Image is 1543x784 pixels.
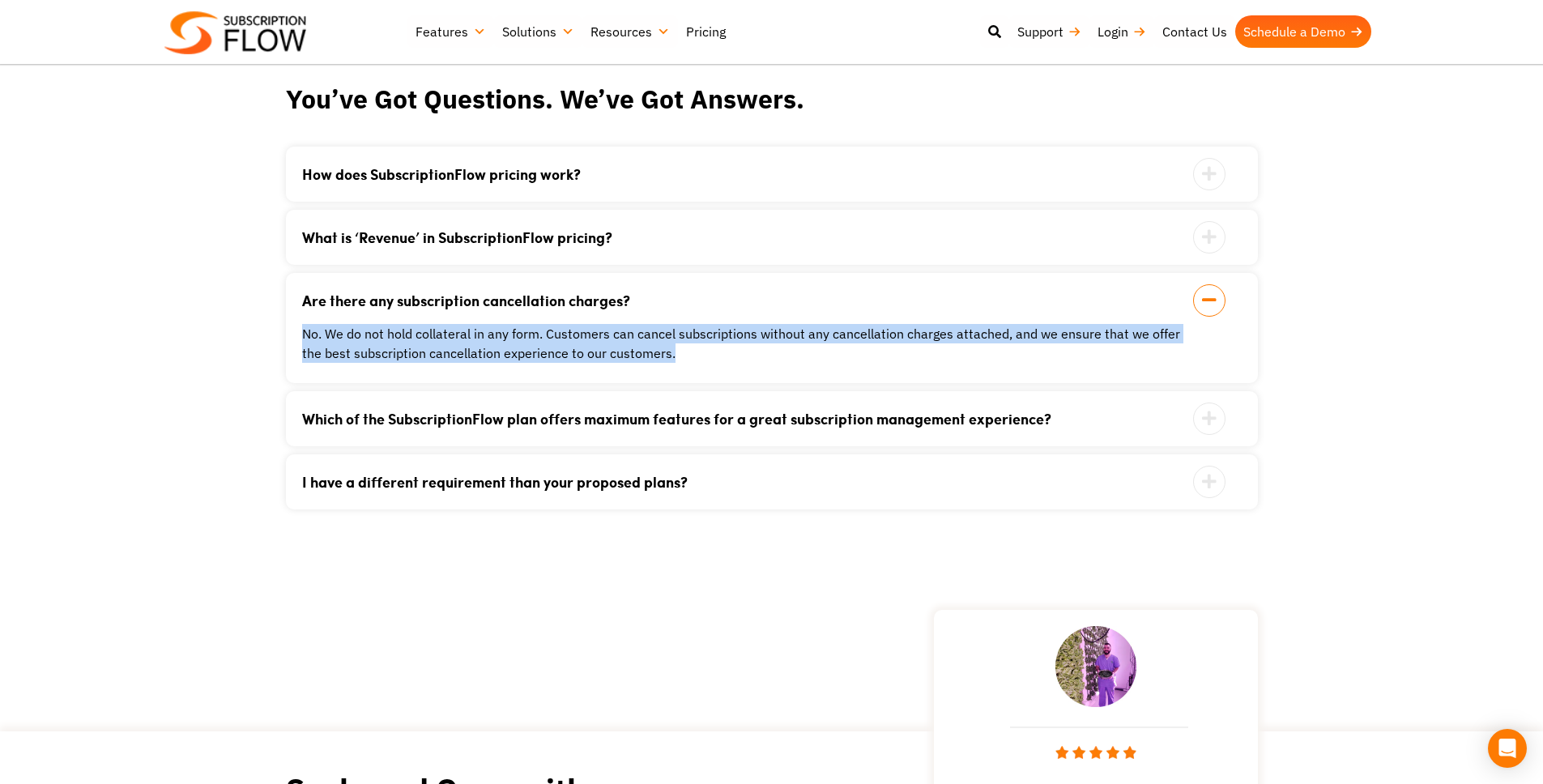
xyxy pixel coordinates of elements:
a: Pricing [678,15,734,48]
h2: You’ve Got Questions. We’ve Got Answers. [286,84,1258,114]
a: Features [407,15,494,48]
img: stars [1055,746,1136,759]
a: I have a different requirement than your proposed plans? [302,475,1201,489]
a: What is ‘Revenue’ in SubscriptionFlow pricing? [302,230,1201,245]
a: Support [1009,15,1089,48]
a: How does SubscriptionFlow pricing work? [302,167,1201,181]
div: Open Intercom Messenger [1488,729,1527,768]
a: Resources [582,15,678,48]
a: Which of the SubscriptionFlow plan offers maximum features for a great subscription management ex... [302,411,1201,426]
a: Schedule a Demo [1235,15,1371,48]
img: Subscriptionflow [164,11,306,54]
div: Are there any subscription cancellation charges? [302,308,1201,363]
img: testimonial [1055,626,1136,707]
div: No. We do not hold collateral in any form. Customers can cancel subscriptions without any cancell... [302,324,1201,363]
a: Login [1089,15,1154,48]
a: Are there any subscription cancellation charges? [302,293,1201,308]
a: Solutions [494,15,582,48]
a: Contact Us [1154,15,1235,48]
